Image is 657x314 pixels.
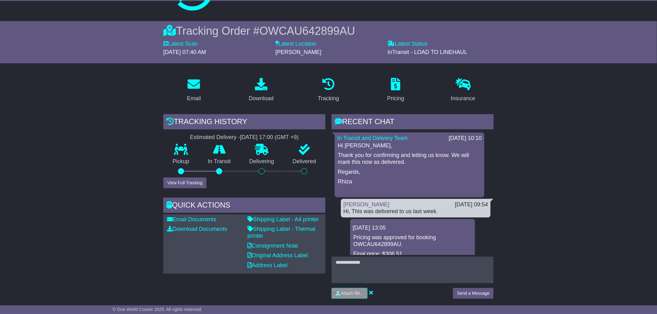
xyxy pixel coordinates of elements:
[388,41,428,47] label: Latest Status
[163,177,206,188] button: View Full Tracking
[353,251,472,258] p: Final price: $306.51.
[260,25,355,37] span: OWCAU642899AU
[353,225,473,231] div: [DATE] 13:05
[451,94,475,103] div: Insurance
[332,114,494,131] div: RECENT CHAT
[338,178,481,185] p: Rhiza
[318,94,339,103] div: Tracking
[183,76,205,105] a: Email
[453,288,494,299] button: Send a Message
[163,158,199,165] p: Pickup
[247,226,315,239] a: Shipping Label - Thermal printer
[249,94,274,103] div: Download
[245,76,278,105] a: Download
[247,262,288,268] a: Address Label
[338,142,481,149] p: Hi [PERSON_NAME],
[163,114,325,131] div: Tracking history
[167,226,227,232] a: Download Documents
[240,134,299,141] div: [DATE] 17:00 (GMT +9)
[163,49,206,55] span: [DATE] 07:40 AM
[387,94,404,103] div: Pricing
[383,76,408,105] a: Pricing
[247,216,319,222] a: Shipping Label - A4 printer
[337,135,408,141] a: In Transit and Delivery Team
[247,252,308,258] a: Original Address Label
[167,216,216,222] a: Email Documents
[113,307,202,312] span: © One World Courier 2025. All rights reserved.
[163,24,494,38] div: Tracking Order #
[338,152,481,165] p: Thank you for confirming and letting us know. We will mark this now as delivered.
[275,49,321,55] span: [PERSON_NAME]
[314,76,343,105] a: Tracking
[343,201,389,208] a: [PERSON_NAME]
[163,198,325,214] div: Quick Actions
[388,49,468,55] span: InTransit - LOAD TO LINEHAUL
[353,234,472,248] p: Pricing was approved for booking OWCAU642899AU.
[199,158,240,165] p: In Transit
[338,169,481,176] p: Regards,
[247,243,298,249] a: Consignment Note
[343,208,488,215] div: Hi, This was delivered to us last week.
[163,41,198,47] label: Latest Scan
[447,76,479,105] a: Insurance
[449,135,482,142] div: [DATE] 10:10
[187,94,201,103] div: Email
[455,201,488,208] div: [DATE] 09:54
[163,134,325,141] div: Estimated Delivery -
[283,158,326,165] p: Delivered
[275,41,316,47] label: Latest Location
[240,158,283,165] p: Delivering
